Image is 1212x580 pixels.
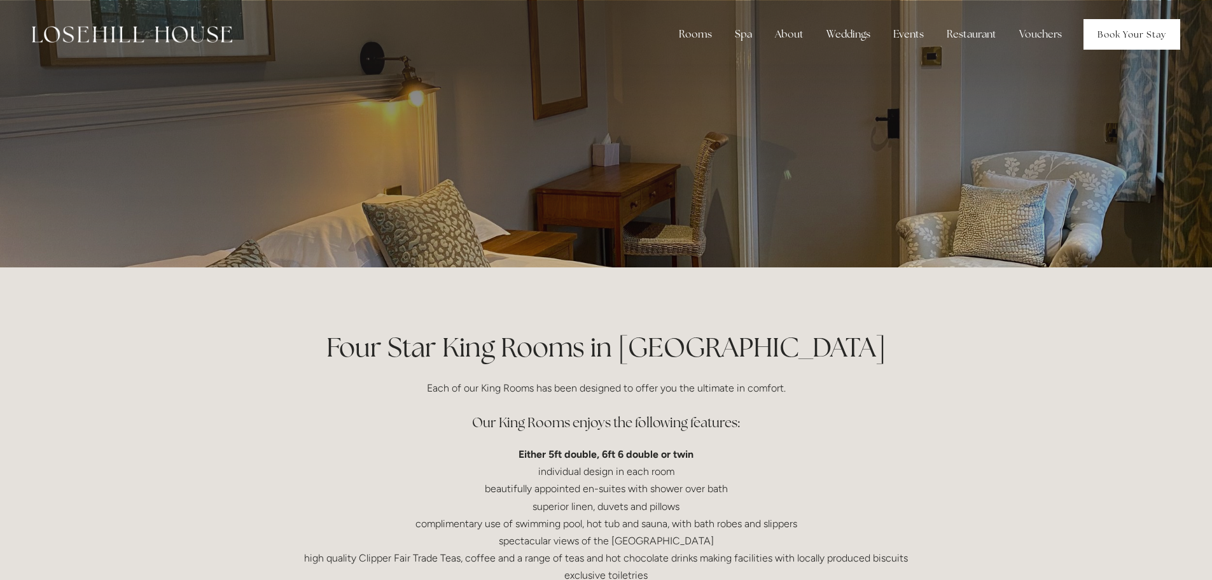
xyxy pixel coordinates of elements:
[725,22,762,47] div: Spa
[1009,22,1072,47] a: Vouchers
[519,448,693,460] strong: Either 5ft double, 6ft 6 double or twin
[302,410,910,435] h3: Our King Rooms enjoys the following features:
[32,26,232,43] img: Losehill House
[937,22,1007,47] div: Restaurant
[816,22,881,47] div: Weddings
[1083,19,1180,50] a: Book Your Stay
[883,22,934,47] div: Events
[302,379,910,397] p: Each of our King Rooms has been designed to offer you the ultimate in comfort.
[302,329,910,366] h1: Four Star King Rooms in [GEOGRAPHIC_DATA]
[765,22,814,47] div: About
[669,22,722,47] div: Rooms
